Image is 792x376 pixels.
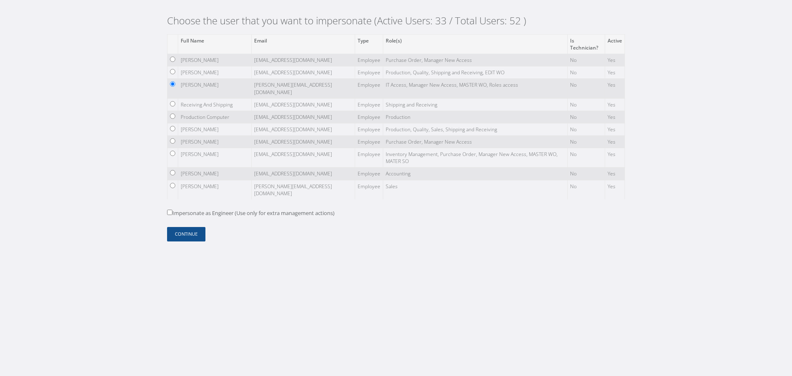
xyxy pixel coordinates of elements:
td: No [567,136,605,148]
td: Yes [605,148,625,168]
td: Sales [383,180,568,199]
td: No [567,54,605,66]
td: Yes [605,168,625,180]
td: Production Computer [178,111,252,123]
th: Email [252,34,355,54]
td: Yes [605,79,625,98]
td: Yes [605,66,625,79]
td: Purchase Order, Manager New Access [383,54,568,66]
td: Employee [355,54,383,66]
h2: Choose the user that you want to impersonate (Active Users: 33 / Total Users: 52 ) [167,15,625,27]
td: Yes [605,54,625,66]
label: Impersonate as Engineer (Use only for extra management actions) [167,209,335,218]
td: No [567,123,605,135]
th: Full Name [178,34,252,54]
td: No [567,148,605,168]
td: Shipping and Receiving [383,98,568,111]
td: Yes [605,180,625,199]
th: Active [605,34,625,54]
td: No [567,111,605,123]
td: Production, Quality, Shipping and Receiving, EDIT WO [383,66,568,79]
td: [PERSON_NAME] [178,123,252,135]
button: Continue [167,227,205,241]
td: [EMAIL_ADDRESS][DOMAIN_NAME] [252,148,355,168]
td: Yes [605,98,625,111]
th: Type [355,34,383,54]
td: [PERSON_NAME][EMAIL_ADDRESS][DOMAIN_NAME] [252,180,355,199]
td: Employee [355,168,383,180]
td: Employee [355,180,383,199]
td: Employee [355,148,383,168]
td: Employee [355,111,383,123]
td: Receiving And Shipping [178,98,252,111]
td: [EMAIL_ADDRESS][DOMAIN_NAME] [252,123,355,135]
td: Employee [355,98,383,111]
td: No [567,66,605,79]
td: [EMAIL_ADDRESS][DOMAIN_NAME] [252,54,355,66]
td: Yes [605,136,625,148]
td: [EMAIL_ADDRESS][DOMAIN_NAME] [252,136,355,148]
td: Employee [355,66,383,79]
td: [PERSON_NAME] [178,168,252,180]
td: [EMAIL_ADDRESS][DOMAIN_NAME] [252,98,355,111]
td: IT Access, Manager New Access, MASTER WO, Roles access [383,79,568,98]
td: Yes [605,111,625,123]
td: [PERSON_NAME] [178,66,252,79]
td: [EMAIL_ADDRESS][DOMAIN_NAME] [252,111,355,123]
td: [EMAIL_ADDRESS][DOMAIN_NAME] [252,168,355,180]
td: [PERSON_NAME] [178,148,252,168]
td: [PERSON_NAME] [178,180,252,199]
td: [PERSON_NAME] [178,79,252,98]
td: Accounting [383,168,568,180]
td: No [567,180,605,199]
td: No [567,98,605,111]
td: Inventory Management, Purchase Order, Manager New Access, MASTER WO, MATER SO [383,148,568,168]
td: Employee [355,79,383,98]
input: Impersonate as Engineer (Use only for extra management actions) [167,210,172,215]
td: [PERSON_NAME] [178,54,252,66]
td: Purchase Order, Manager New Access [383,136,568,148]
td: No [567,168,605,180]
td: Production, Quality, Sales, Shipping and Receiving [383,123,568,135]
td: [EMAIL_ADDRESS][DOMAIN_NAME] [252,66,355,79]
td: [PERSON_NAME][EMAIL_ADDRESS][DOMAIN_NAME] [252,79,355,98]
td: [PERSON_NAME] [178,136,252,148]
td: Yes [605,123,625,135]
td: No [567,79,605,98]
td: Employee [355,136,383,148]
th: Is Technician? [567,34,605,54]
td: Employee [355,123,383,135]
td: Production [383,111,568,123]
th: Role(s) [383,34,568,54]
